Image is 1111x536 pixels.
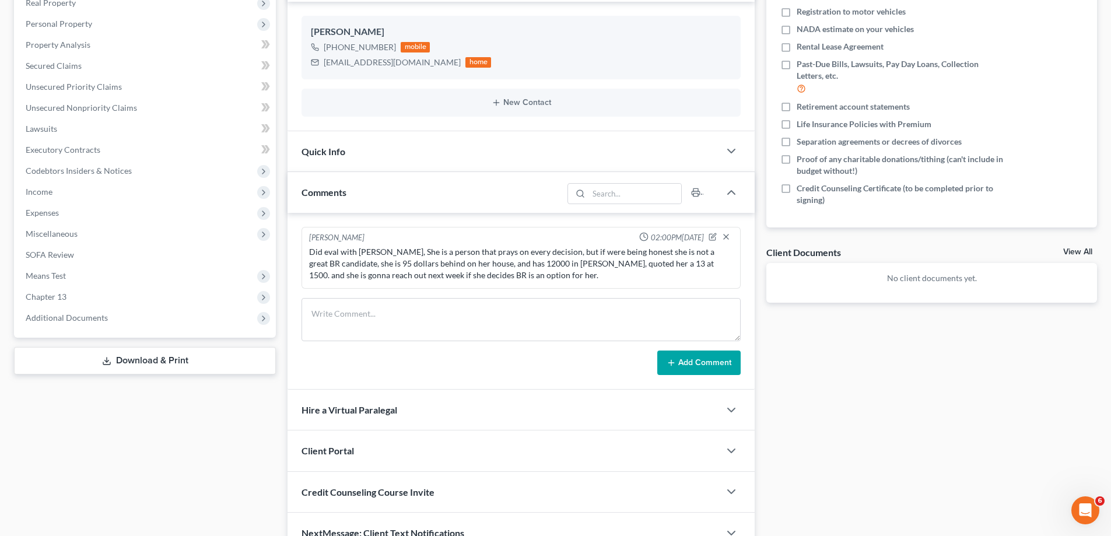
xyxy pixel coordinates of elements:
input: Search... [589,184,682,204]
span: Secured Claims [26,61,82,71]
div: Did eval with [PERSON_NAME], She is a person that prays on every decision, but if were being hone... [309,246,733,281]
span: Chapter 13 [26,292,66,302]
span: Additional Documents [26,313,108,323]
span: Unsecured Priority Claims [26,82,122,92]
span: Credit Counseling Course Invite [302,486,434,498]
span: Life Insurance Policies with Premium [797,118,931,130]
a: Unsecured Priority Claims [16,76,276,97]
button: Add Comment [657,351,741,375]
span: 6 [1095,496,1105,506]
span: Expenses [26,208,59,218]
a: Unsecured Nonpriority Claims [16,97,276,118]
span: Quick Info [302,146,345,157]
a: Lawsuits [16,118,276,139]
iframe: Intercom live chat [1071,496,1099,524]
a: View All [1063,248,1092,256]
div: [EMAIL_ADDRESS][DOMAIN_NAME] [324,57,461,68]
a: Executory Contracts [16,139,276,160]
span: Separation agreements or decrees of divorces [797,136,962,148]
span: Lawsuits [26,124,57,134]
span: Miscellaneous [26,229,78,239]
span: NADA estimate on your vehicles [797,23,914,35]
span: Client Portal [302,445,354,456]
span: Unsecured Nonpriority Claims [26,103,137,113]
span: Credit Counseling Certificate (to be completed prior to signing) [797,183,1004,206]
div: mobile [401,42,430,52]
div: [PERSON_NAME] [311,25,731,39]
span: Comments [302,187,346,198]
span: Codebtors Insiders & Notices [26,166,132,176]
div: [PERSON_NAME] [309,232,365,244]
span: Hire a Virtual Paralegal [302,404,397,415]
a: Property Analysis [16,34,276,55]
span: Property Analysis [26,40,90,50]
a: Download & Print [14,347,276,374]
div: Client Documents [766,246,841,258]
a: SOFA Review [16,244,276,265]
span: Retirement account statements [797,101,910,113]
span: Rental Lease Agreement [797,41,884,52]
a: Secured Claims [16,55,276,76]
span: Proof of any charitable donations/tithing (can't include in budget without!) [797,153,1004,177]
button: New Contact [311,98,731,107]
span: Means Test [26,271,66,281]
span: 02:00PM[DATE] [651,232,704,243]
span: Past-Due Bills, Lawsuits, Pay Day Loans, Collection Letters, etc. [797,58,1004,82]
span: Income [26,187,52,197]
span: SOFA Review [26,250,74,260]
span: Executory Contracts [26,145,100,155]
p: No client documents yet. [776,272,1088,284]
span: Personal Property [26,19,92,29]
span: Registration to motor vehicles [797,6,906,17]
div: [PHONE_NUMBER] [324,41,396,53]
div: home [465,57,491,68]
